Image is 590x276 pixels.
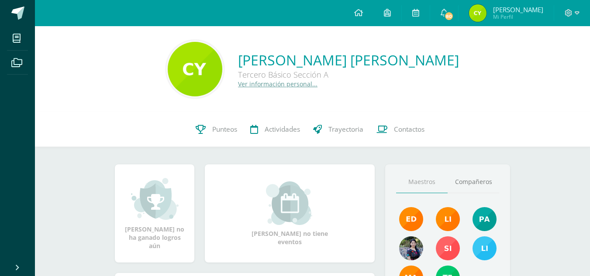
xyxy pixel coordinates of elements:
a: [PERSON_NAME] [PERSON_NAME] [238,51,459,69]
span: [PERSON_NAME] [493,5,543,14]
div: [PERSON_NAME] no ha ganado logros aún [124,177,186,250]
span: Trayectoria [328,125,363,134]
a: Compañeros [448,171,499,193]
img: 93ccdf12d55837f49f350ac5ca2a40a5.png [473,236,497,260]
a: Ver información personal... [238,80,317,88]
a: Maestros [396,171,448,193]
span: 80 [444,11,454,21]
div: Tercero Básico Sección A [238,69,459,80]
span: Mi Perfil [493,13,543,20]
a: Trayectoria [307,112,370,147]
span: Punteos [212,125,237,134]
img: event_small.png [266,181,314,225]
img: 9221ccec0b9c13a6522550b27c560307.png [469,4,486,22]
span: Actividades [265,125,300,134]
a: Actividades [244,112,307,147]
img: cefb4344c5418beef7f7b4a6cc3e812c.png [436,207,460,231]
div: [PERSON_NAME] no tiene eventos [246,181,334,246]
img: 40c28ce654064086a0d3fb3093eec86e.png [473,207,497,231]
img: f40e456500941b1b33f0807dd74ea5cf.png [399,207,423,231]
img: 444653cd6ea365fbf71c70a6163eb421.png [168,42,222,96]
img: achievement_small.png [131,177,179,221]
img: f1876bea0eda9ed609c3471a3207beac.png [436,236,460,260]
img: 9b17679b4520195df407efdfd7b84603.png [399,236,423,260]
span: Contactos [394,125,424,134]
a: Punteos [189,112,244,147]
a: Contactos [370,112,431,147]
